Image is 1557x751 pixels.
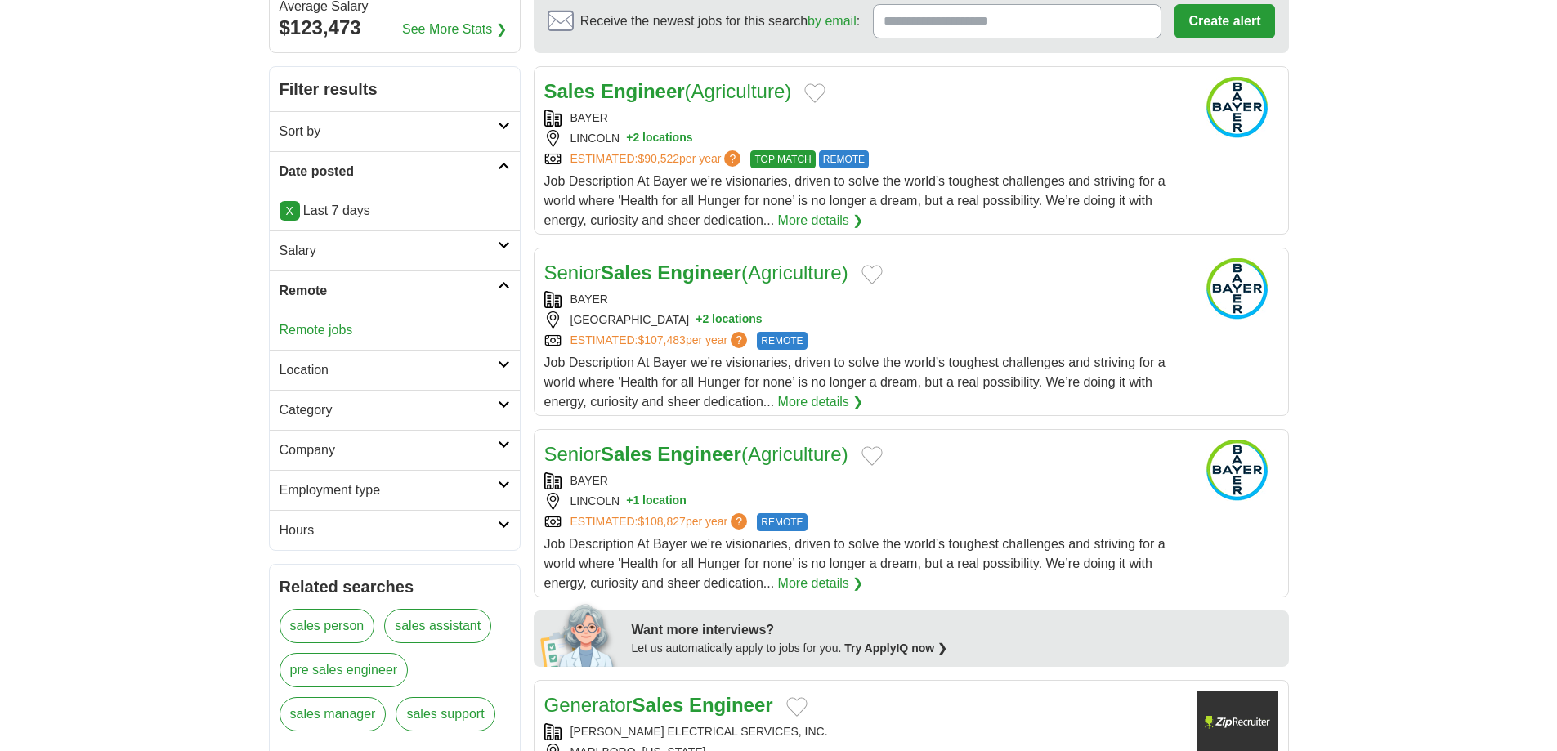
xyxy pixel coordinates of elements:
div: Want more interviews? [632,620,1279,640]
h2: Location [280,360,498,380]
a: Location [270,350,520,390]
span: REMOTE [819,150,869,168]
span: Job Description At Bayer we’re visionaries, driven to solve the world’s toughest challenges and s... [544,174,1166,227]
span: + [626,130,633,147]
button: Add to favorite jobs [861,446,883,466]
h2: Salary [280,241,498,261]
img: Bayer logo [1197,258,1278,320]
span: $108,827 [638,515,685,528]
button: +2 locations [626,130,692,147]
span: TOP MATCH [750,150,815,168]
div: $123,473 [280,13,510,42]
a: Try ApplyIQ now ❯ [844,641,947,655]
strong: Sales [601,262,652,284]
div: [PERSON_NAME] ELECTRICAL SERVICES, INC. [544,723,1183,740]
img: Bayer logo [1197,77,1278,138]
img: apply-iq-scientist.png [540,601,620,667]
span: Receive the newest jobs for this search : [580,11,860,31]
a: Hours [270,510,520,550]
strong: Sales [544,80,596,102]
a: Date posted [270,151,520,191]
a: BAYER [570,293,608,306]
a: See More Stats ❯ [402,20,507,39]
strong: Engineer [689,694,773,716]
button: +1 location [626,493,687,510]
a: ESTIMATED:$107,483per year? [570,332,751,350]
strong: Engineer [657,262,741,284]
h2: Remote [280,281,498,301]
a: ESTIMATED:$108,827per year? [570,513,751,531]
a: More details ❯ [778,211,864,230]
button: Add to favorite jobs [786,697,808,717]
a: Sort by [270,111,520,151]
a: by email [808,14,857,28]
a: ESTIMATED:$90,522per year? [570,150,745,168]
strong: Sales [633,694,684,716]
a: Category [270,390,520,430]
div: LINCOLN [544,493,1183,510]
h2: Related searches [280,574,510,599]
strong: Engineer [657,443,741,465]
a: sales person [280,609,375,643]
a: X [280,201,300,221]
span: ? [731,332,747,348]
h2: Hours [280,521,498,540]
span: $90,522 [638,152,679,165]
h2: Filter results [270,67,520,111]
h2: Category [280,400,498,420]
a: BAYER [570,474,608,487]
a: More details ❯ [778,574,864,593]
a: Employment type [270,470,520,510]
strong: Sales [601,443,652,465]
span: + [696,311,702,329]
div: Let us automatically apply to jobs for you. [632,640,1279,657]
a: Sales Engineer(Agriculture) [544,80,792,102]
h2: Date posted [280,162,498,181]
a: BAYER [570,111,608,124]
span: REMOTE [757,332,807,350]
a: Remote jobs [280,323,353,337]
span: ? [731,513,747,530]
span: ? [724,150,740,167]
a: GeneratorSales Engineer [544,694,773,716]
a: More details ❯ [778,392,864,412]
h2: Employment type [280,481,498,500]
span: Job Description At Bayer we’re visionaries, driven to solve the world’s toughest challenges and s... [544,355,1166,409]
a: Company [270,430,520,470]
div: LINCOLN [544,130,1183,147]
h2: Company [280,440,498,460]
p: Last 7 days [280,201,510,221]
a: SeniorSales Engineer(Agriculture) [544,443,848,465]
a: sales assistant [384,609,491,643]
a: sales manager [280,697,387,731]
button: Add to favorite jobs [861,265,883,284]
div: [GEOGRAPHIC_DATA] [544,311,1183,329]
strong: Engineer [601,80,685,102]
a: pre sales engineer [280,653,409,687]
a: Remote [270,270,520,311]
button: Create alert [1174,4,1274,38]
span: Job Description At Bayer we’re visionaries, driven to solve the world’s toughest challenges and s... [544,537,1166,590]
span: $107,483 [638,333,685,346]
button: +2 locations [696,311,762,329]
a: SeniorSales Engineer(Agriculture) [544,262,848,284]
img: Bayer logo [1197,440,1278,501]
span: REMOTE [757,513,807,531]
h2: Sort by [280,122,498,141]
button: Add to favorite jobs [804,83,825,103]
span: + [626,493,633,510]
a: sales support [396,697,494,731]
a: Salary [270,230,520,270]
